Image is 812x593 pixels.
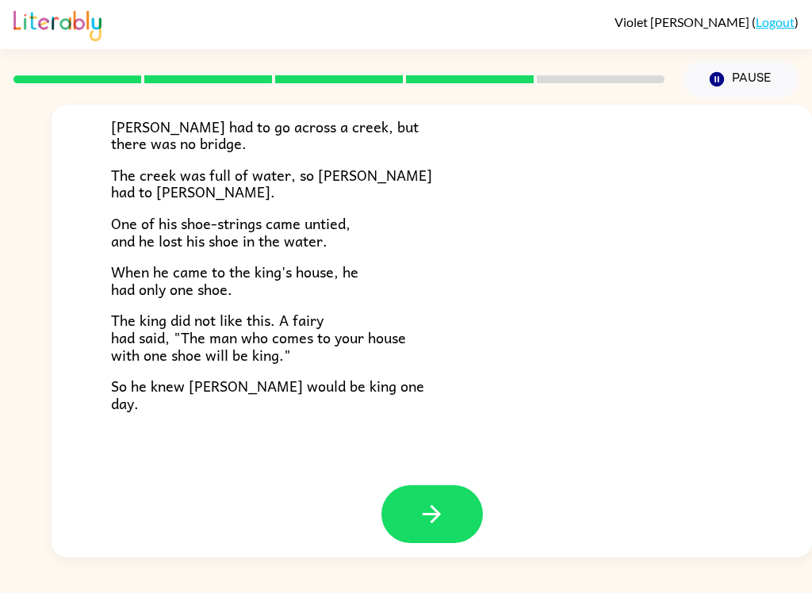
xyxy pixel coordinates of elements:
[111,212,350,252] span: One of his shoe-strings came untied, and he lost his shoe in the water.
[111,260,358,300] span: When he came to the king's house, he had only one shoe.
[615,14,799,29] div: ( )
[684,61,799,98] button: Pause
[111,308,406,365] span: The king did not like this. A fairy had said, "The man who comes to your house with one shoe will...
[111,374,424,415] span: So he knew [PERSON_NAME] would be king one day.
[13,6,101,41] img: Literably
[615,14,752,29] span: Violet [PERSON_NAME]
[756,14,795,29] a: Logout
[111,115,419,155] span: [PERSON_NAME] had to go across a creek, but there was no bridge.
[111,163,432,204] span: The creek was full of water, so [PERSON_NAME] had to [PERSON_NAME].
